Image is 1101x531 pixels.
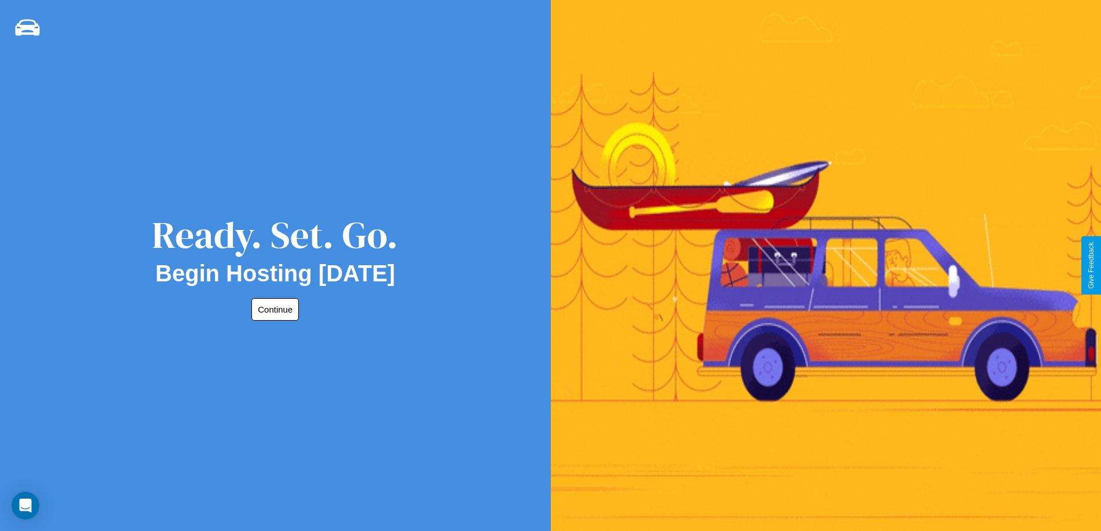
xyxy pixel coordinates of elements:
div: Give Feedback [1087,242,1095,289]
div: Ready. Set. Go. [152,209,398,261]
button: Continue [251,298,299,321]
h2: Begin Hosting [DATE] [155,261,395,287]
div: Open Intercom Messenger [12,492,39,519]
